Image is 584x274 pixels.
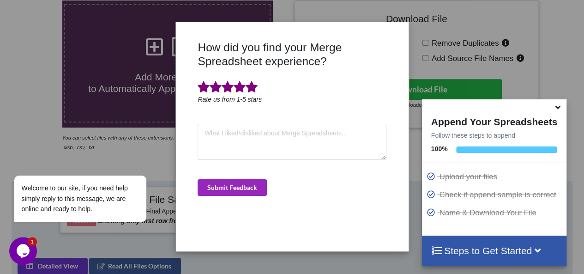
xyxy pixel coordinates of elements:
[198,41,386,68] h3: How did you find your Merge Spreadsheet experience?
[198,179,267,196] button: Submit Feedback
[427,171,564,183] p: Upload your files
[431,145,448,152] b: 100 %
[422,131,566,140] p: Follow these steps to append
[198,96,262,103] i: Rate us from 1-5 stars
[9,237,39,265] iframe: chat widget
[427,207,564,219] p: Name & Download Your File
[427,189,564,201] p: Check if append sample is correct
[431,245,557,256] h4: Steps to Get Started
[422,114,566,128] h4: Append Your Spreadsheets
[9,123,175,232] iframe: chat widget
